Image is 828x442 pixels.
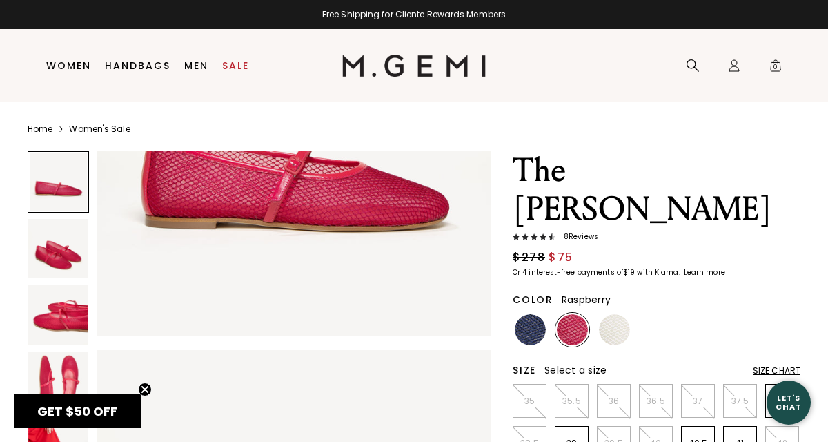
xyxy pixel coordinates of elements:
[342,55,486,77] img: M.Gemi
[544,363,607,377] span: Select a size
[637,267,682,278] klarna-placement-style-body: with Klarna
[724,396,756,407] p: 37.5
[105,60,170,71] a: Handbags
[222,60,249,71] a: Sale
[515,314,546,345] img: Navy
[767,394,811,411] div: Let's Chat
[513,249,545,266] span: $278
[682,396,714,407] p: 37
[28,124,52,135] a: Home
[684,267,725,278] klarna-placement-style-cta: Learn more
[599,314,630,345] img: White
[513,365,536,376] h2: Size
[14,394,141,428] div: GET $50 OFFClose teaser
[555,396,588,407] p: 35.5
[598,396,630,407] p: 36
[513,233,800,244] a: 8Reviews
[640,396,672,407] p: 36.5
[184,60,208,71] a: Men
[623,267,635,278] klarna-placement-style-amount: $19
[557,314,588,345] img: Raspberry
[138,383,152,396] button: Close teaser
[28,285,88,345] img: The Amabile
[555,233,598,241] span: 8 Review s
[766,396,798,407] p: 38
[37,403,117,420] span: GET $50 OFF
[753,365,800,376] div: Size Chart
[69,124,130,135] a: Women's Sale
[682,269,725,277] a: Learn more
[769,61,782,75] span: 0
[513,267,623,278] klarna-placement-style-body: Or 4 interest-free payments of
[513,396,546,407] p: 35
[562,293,611,307] span: Raspberry
[28,219,88,279] img: The Amabile
[513,151,800,229] h1: The [PERSON_NAME]
[513,294,553,305] h2: Color
[46,60,91,71] a: Women
[549,249,573,266] span: $75
[28,352,88,412] img: The Amabile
